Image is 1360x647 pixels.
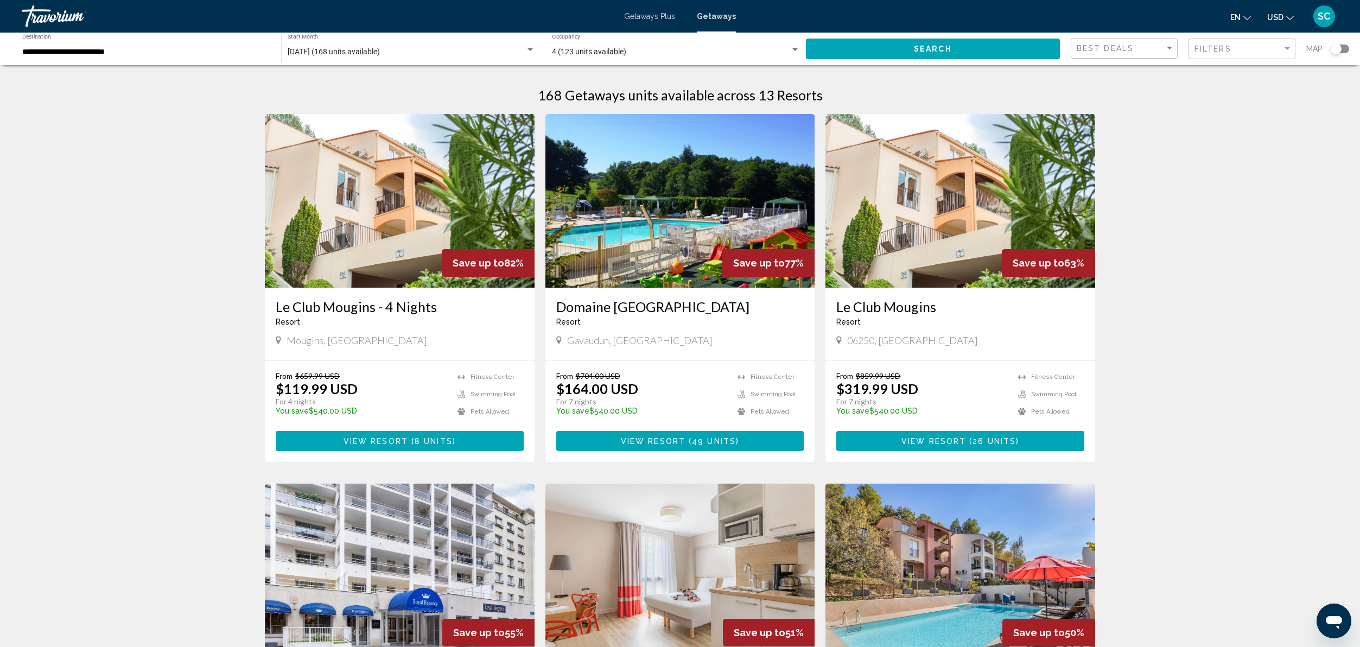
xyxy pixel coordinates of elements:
span: You save [276,407,309,415]
p: $540.00 USD [276,407,447,415]
button: User Menu [1310,5,1338,28]
span: 06250, [GEOGRAPHIC_DATA] [847,334,978,346]
span: Save up to [1013,627,1065,638]
span: Best Deals [1077,44,1134,53]
div: 50% [1002,619,1095,646]
span: 8 units [415,437,453,446]
span: Save up to [733,257,785,269]
img: 7432E01X.jpg [825,114,1095,288]
p: $119.99 USD [276,380,358,397]
div: 77% [722,249,815,277]
span: ( ) [408,437,456,446]
span: $659.99 USD [295,371,340,380]
span: ( ) [966,437,1019,446]
p: $540.00 USD [836,407,1007,415]
span: View Resort [621,437,685,446]
span: View Resort [344,437,408,446]
p: For 7 nights [556,397,727,407]
span: Save up to [1013,257,1064,269]
button: View Resort(49 units) [556,431,804,451]
span: Resort [276,318,300,326]
span: ( ) [685,437,739,446]
button: View Resort(26 units) [836,431,1084,451]
a: Travorium [22,5,613,27]
span: You save [556,407,589,415]
span: Mougins, [GEOGRAPHIC_DATA] [287,334,427,346]
a: Getaways [697,12,736,21]
button: Change currency [1267,9,1294,25]
span: SC [1318,11,1331,22]
span: Resort [556,318,581,326]
a: Le Club Mougins [836,299,1084,315]
span: View Resort [901,437,966,446]
p: $164.00 USD [556,380,638,397]
div: 82% [442,249,535,277]
div: 55% [442,619,535,646]
span: From [836,371,853,380]
span: Swimming Pool [471,391,516,398]
span: 4 (123 units available) [552,47,626,56]
span: Filters [1194,45,1231,53]
span: Pets Allowed [751,408,789,415]
span: Gavaudun, [GEOGRAPHIC_DATA] [567,334,713,346]
span: Swimming Pool [1031,391,1076,398]
p: $540.00 USD [556,407,727,415]
a: Le Club Mougins - 4 Nights [276,299,524,315]
span: Fitness Center [471,373,514,380]
span: Save up to [734,627,785,638]
span: From [276,371,293,380]
button: View Resort(8 units) [276,431,524,451]
div: 51% [723,619,815,646]
span: Resort [836,318,861,326]
span: Swimming Pool [751,391,796,398]
p: For 7 nights [836,397,1007,407]
img: 7432E01X.jpg [265,114,535,288]
a: Domaine [GEOGRAPHIC_DATA] [556,299,804,315]
p: $319.99 USD [836,380,918,397]
span: Fitness Center [751,373,795,380]
iframe: Bouton de lancement de la fenêtre de messagerie [1317,604,1351,638]
span: Search [914,45,952,54]
span: $859.99 USD [856,371,900,380]
a: Getaways Plus [624,12,675,21]
span: From [556,371,573,380]
div: 63% [1002,249,1095,277]
p: For 4 nights [276,397,447,407]
span: Save up to [453,257,504,269]
span: USD [1267,13,1283,22]
img: 4195O04X.jpg [545,114,815,288]
span: Pets Allowed [471,408,509,415]
span: 49 units [692,437,736,446]
mat-select: Sort by [1077,44,1174,53]
h1: 168 Getaways units available across 13 Resorts [538,87,823,103]
span: Save up to [453,627,505,638]
span: $704.00 USD [576,371,620,380]
span: en [1230,13,1241,22]
span: 26 units [973,437,1016,446]
button: Search [806,39,1060,59]
span: [DATE] (168 units available) [288,47,380,56]
button: Change language [1230,9,1251,25]
span: Map [1306,41,1323,56]
button: Filter [1189,38,1295,60]
span: You save [836,407,869,415]
span: Pets Allowed [1031,408,1070,415]
span: Fitness Center [1031,373,1075,380]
